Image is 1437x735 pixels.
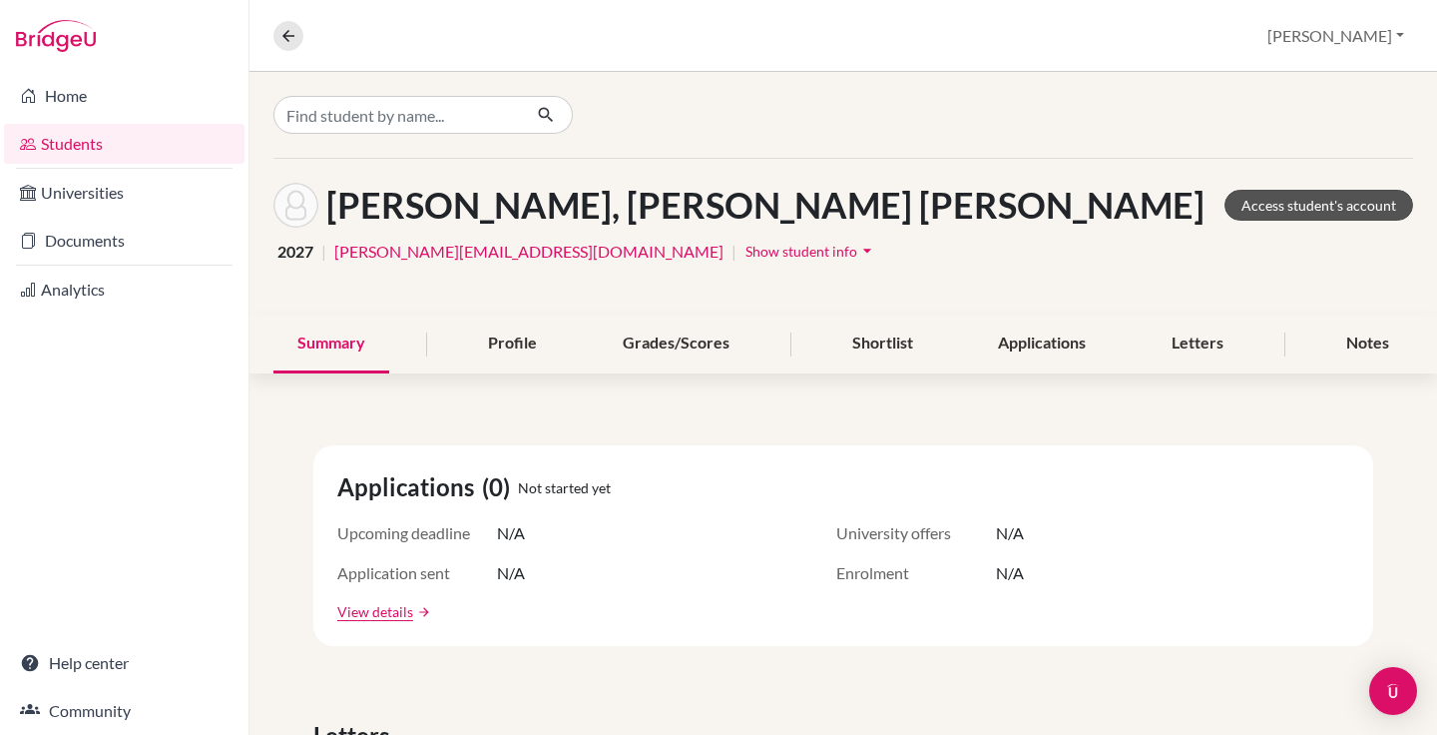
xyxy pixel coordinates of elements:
a: Students [4,124,244,164]
span: N/A [996,561,1024,585]
a: [PERSON_NAME][EMAIL_ADDRESS][DOMAIN_NAME] [334,240,723,264]
div: Shortlist [828,315,937,373]
div: Summary [273,315,389,373]
input: Find student by name... [273,96,521,134]
span: Enrolment [836,561,996,585]
a: arrow_forward [413,605,431,619]
a: Documents [4,221,244,261]
div: Applications [974,315,1110,373]
a: Help center [4,643,244,683]
span: Upcoming deadline [337,521,497,545]
div: Letters [1148,315,1247,373]
a: Analytics [4,270,244,310]
a: Home [4,76,244,116]
a: View details [337,601,413,622]
a: Universities [4,173,244,213]
span: Not started yet [518,477,611,498]
a: Access student's account [1224,190,1413,221]
img: Bridge-U [16,20,96,52]
button: Show student infoarrow_drop_down [744,236,878,267]
div: Profile [464,315,561,373]
span: | [321,240,326,264]
span: N/A [497,561,525,585]
div: Open Intercom Messenger [1369,667,1417,715]
img: Amalia Sabrina Antonia's avatar [273,183,318,228]
span: Show student info [745,243,857,260]
div: Notes [1322,315,1413,373]
span: 2027 [277,240,313,264]
span: | [731,240,736,264]
a: Community [4,691,244,731]
button: [PERSON_NAME] [1258,17,1413,55]
span: Application sent [337,561,497,585]
span: N/A [497,521,525,545]
h1: [PERSON_NAME], [PERSON_NAME] [PERSON_NAME] [326,184,1204,227]
span: Applications [337,469,482,505]
span: N/A [996,521,1024,545]
span: University offers [836,521,996,545]
i: arrow_drop_down [857,241,877,261]
span: (0) [482,469,518,505]
div: Grades/Scores [599,315,753,373]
